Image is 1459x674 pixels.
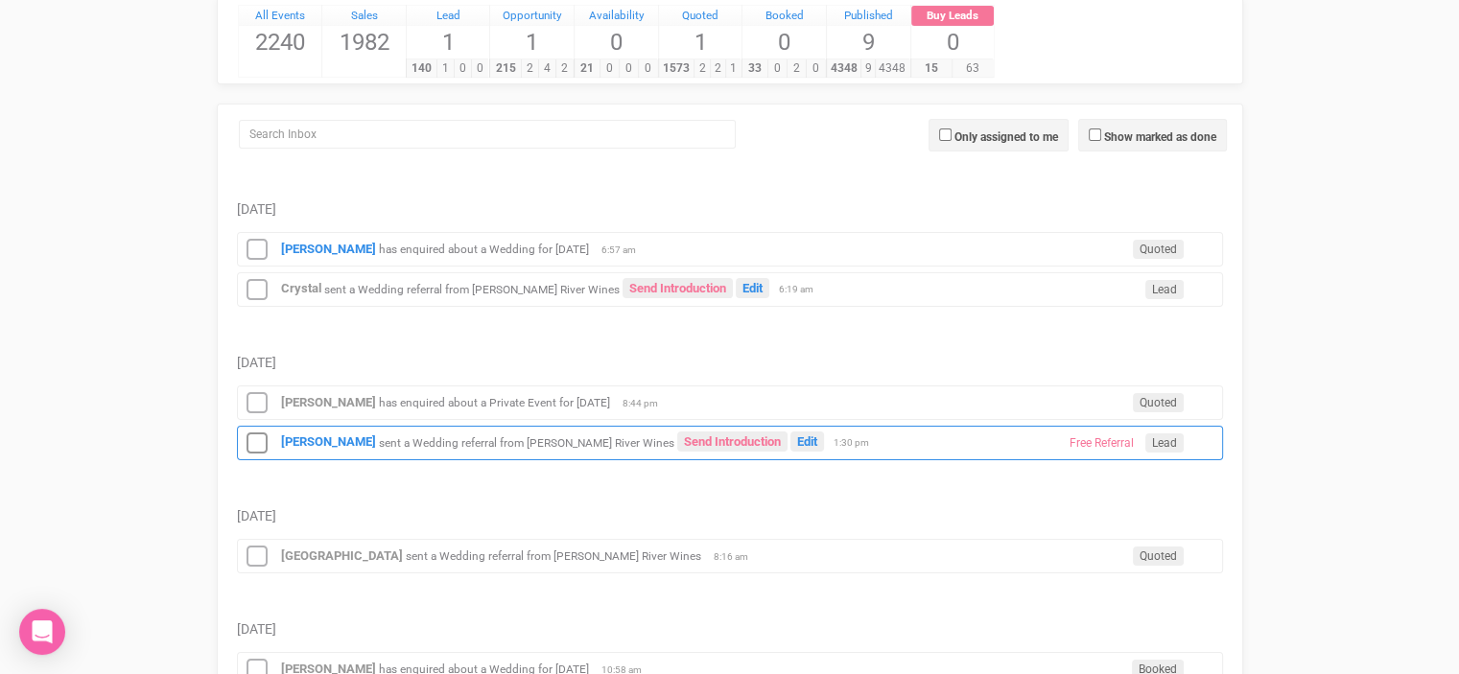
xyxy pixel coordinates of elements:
span: 1:30 pm [834,436,882,450]
span: 2 [521,59,539,78]
span: 21 [574,59,600,78]
span: Lead [1145,280,1184,299]
small: sent a Wedding referral from [PERSON_NAME] River Wines [406,549,701,563]
a: [PERSON_NAME] [281,242,376,256]
a: Send Introduction [623,278,733,298]
span: 0 [806,59,826,78]
small: has enquired about a Private Event for [DATE] [379,396,610,409]
span: 8:16 am [714,550,762,564]
span: 1 [436,59,455,78]
span: 1 [659,26,742,58]
span: 2 [555,59,574,78]
a: Opportunity [490,6,574,27]
span: 215 [489,59,521,78]
span: Quoted [1133,546,1184,566]
span: 33 [741,59,768,78]
span: 4348 [875,59,910,78]
span: 0 [454,59,472,78]
h5: [DATE] [237,202,1223,217]
span: 0 [638,59,658,78]
small: has enquired about a Wedding for [DATE] [379,243,589,256]
a: [PERSON_NAME] [281,395,376,409]
span: 2 [694,59,710,78]
label: Only assigned to me [954,128,1058,146]
span: 2 [787,59,807,78]
span: 0 [471,59,489,78]
span: 63 [952,59,994,78]
span: 0 [619,59,639,78]
span: 1 [725,59,741,78]
span: 0 [911,26,995,58]
span: 2 [710,59,726,78]
span: 15 [910,59,953,78]
a: Published [827,6,910,27]
span: 1 [490,26,574,58]
span: Quoted [1133,240,1184,259]
a: Quoted [659,6,742,27]
span: 9 [827,26,910,58]
a: [PERSON_NAME] [281,434,376,449]
span: 2240 [239,26,322,58]
span: 4348 [826,59,861,78]
a: Crystal [281,281,321,295]
a: All Events [239,6,322,27]
h5: [DATE] [237,356,1223,370]
small: sent a Wedding referral from [PERSON_NAME] River Wines [324,282,620,295]
a: Buy Leads [911,6,995,27]
span: 8:44 pm [623,397,671,410]
a: Sales [322,6,406,27]
span: 0 [575,26,658,58]
span: 0 [742,26,826,58]
span: 6:19 am [779,283,827,296]
input: Search Inbox [239,120,736,149]
a: Send Introduction [677,431,788,452]
h5: [DATE] [237,622,1223,637]
span: 0 [600,59,620,78]
span: 1982 [322,26,406,58]
div: Open Intercom Messenger [19,609,65,655]
a: [GEOGRAPHIC_DATA] [281,548,403,563]
span: 0 [767,59,788,78]
span: 9 [860,59,876,78]
span: 4 [538,59,556,78]
small: sent a Wedding referral from [PERSON_NAME] River Wines [379,435,674,449]
span: 6:57 am [601,244,649,257]
h5: [DATE] [237,509,1223,523]
span: 1 [407,26,490,58]
a: Edit [790,431,824,452]
span: Lead [1145,433,1184,453]
span: Quoted [1133,393,1184,412]
span: Free Referral [1063,433,1141,453]
span: 1573 [658,59,694,78]
span: 140 [406,59,437,78]
label: Show marked as done [1104,128,1216,146]
a: Availability [575,6,658,27]
a: Booked [742,6,826,27]
a: Lead [407,6,490,27]
a: Edit [736,278,769,298]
